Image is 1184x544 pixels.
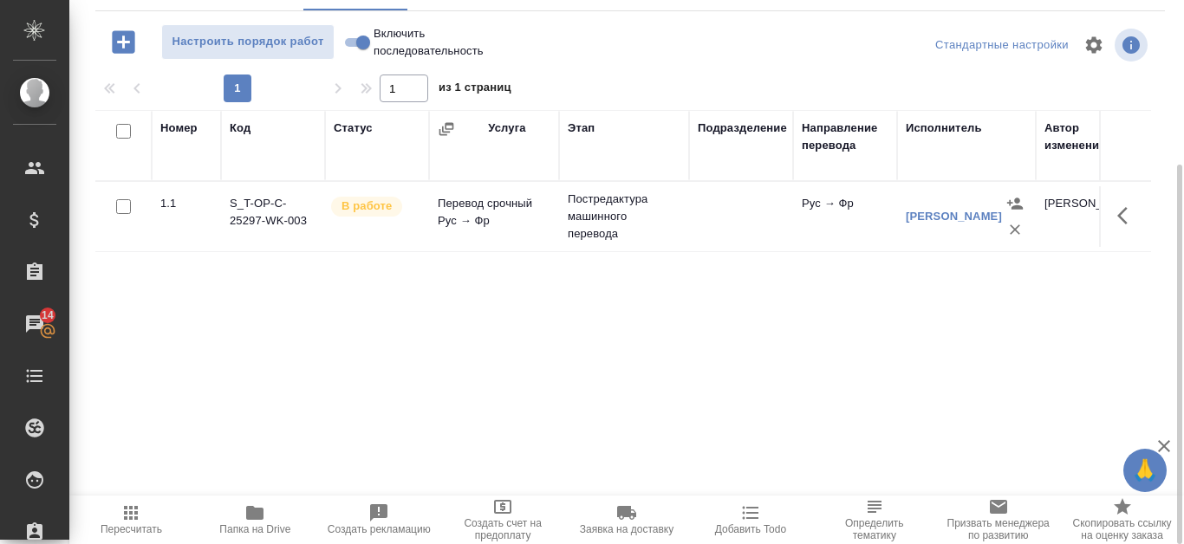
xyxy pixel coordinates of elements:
[100,24,147,60] button: Добавить работу
[565,495,689,544] button: Заявка на доставку
[812,495,936,544] button: Определить тематику
[69,495,193,544] button: Пересчитать
[193,495,317,544] button: Папка на Drive
[429,186,559,247] td: Перевод срочный Рус → Фр
[329,195,420,218] div: Исполнитель выполняет работу
[580,523,673,535] span: Заявка на доставку
[1130,452,1160,489] span: 🙏
[160,120,198,137] div: Номер
[802,120,888,154] div: Направление перевода
[1060,495,1184,544] button: Скопировать ссылку на оценку заказа
[793,186,897,247] td: Рус → Фр
[171,32,325,52] span: Настроить порядок работ
[328,523,431,535] span: Создать рекламацию
[1036,186,1140,247] td: [PERSON_NAME]
[1002,217,1028,243] button: Удалить
[715,523,786,535] span: Добавить Todo
[317,495,441,544] button: Создать рекламацию
[438,120,455,138] button: Сгруппировать
[947,517,1050,541] span: Призвать менеджера по развитию
[688,495,812,544] button: Добавить Todo
[160,195,212,212] div: 1.1
[488,120,525,137] div: Услуга
[101,523,162,535] span: Пересчитать
[439,77,511,102] span: из 1 страниц
[1107,195,1148,236] button: Здесь прячутся важные кнопки
[931,32,1073,59] div: split button
[1123,449,1167,492] button: 🙏
[1070,517,1174,541] span: Скопировать ссылку на оценку заказа
[906,210,1002,223] a: [PERSON_NAME]
[219,523,290,535] span: Папка на Drive
[698,120,787,137] div: Подразделение
[334,120,373,137] div: Статус
[568,191,680,243] p: Постредактура машинного перевода
[1073,24,1115,66] span: Настроить таблицу
[1115,29,1151,62] span: Посмотреть информацию
[1044,120,1131,154] div: Автор изменения
[1002,191,1028,217] button: Назначить
[4,302,65,346] a: 14
[452,517,555,541] span: Создать счет на предоплату
[230,120,250,137] div: Код
[906,120,982,137] div: Исполнитель
[221,186,325,247] td: S_T-OP-C-25297-WK-003
[823,517,926,541] span: Определить тематику
[161,24,335,60] button: Настроить порядок работ
[374,25,484,60] span: Включить последовательность
[568,120,595,137] div: Этап
[31,307,64,324] span: 14
[936,495,1060,544] button: Призвать менеджера по развитию
[342,198,392,215] p: В работе
[441,495,565,544] button: Создать счет на предоплату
